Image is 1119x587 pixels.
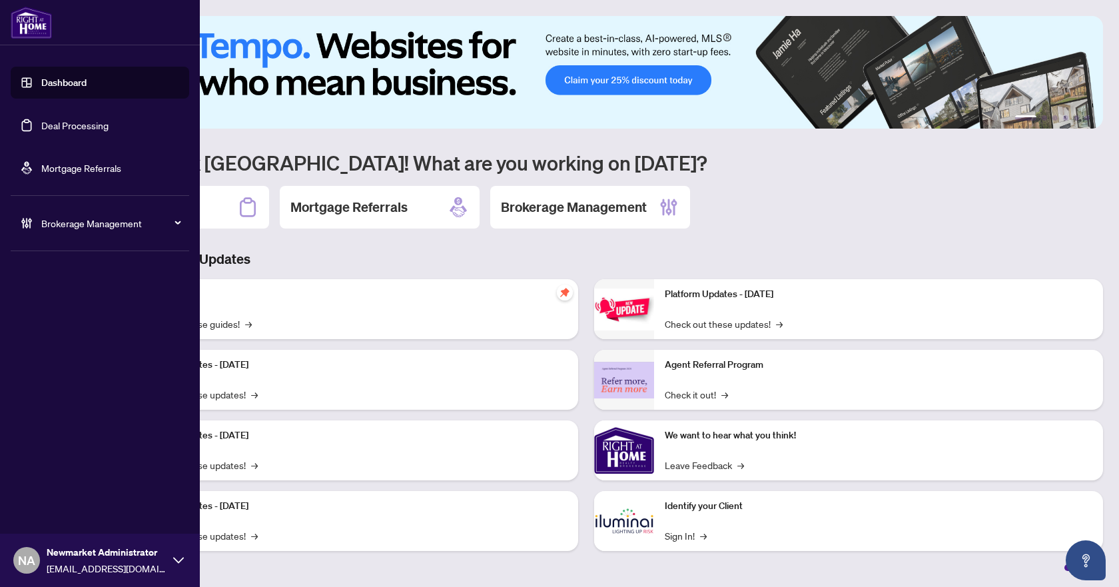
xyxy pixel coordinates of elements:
[557,285,573,300] span: pushpin
[665,358,1092,372] p: Agent Referral Program
[140,499,567,514] p: Platform Updates - [DATE]
[140,287,567,302] p: Self-Help
[41,162,121,174] a: Mortgage Referrals
[1052,115,1058,121] button: 3
[1074,115,1079,121] button: 5
[140,358,567,372] p: Platform Updates - [DATE]
[47,545,167,560] span: Newmarket Administrator
[665,428,1092,443] p: We want to hear what you think!
[69,150,1103,175] h1: Welcome back [GEOGRAPHIC_DATA]! What are you working on [DATE]?
[69,250,1103,269] h3: Brokerage & Industry Updates
[251,528,258,543] span: →
[594,289,654,330] img: Platform Updates - June 23, 2025
[1063,115,1068,121] button: 4
[18,551,35,570] span: NA
[290,198,408,217] h2: Mortgage Referrals
[700,528,707,543] span: →
[251,387,258,402] span: →
[665,528,707,543] a: Sign In!→
[69,16,1103,129] img: Slide 0
[776,316,783,331] span: →
[41,216,180,231] span: Brokerage Management
[251,458,258,472] span: →
[245,316,252,331] span: →
[1084,115,1090,121] button: 6
[41,119,109,131] a: Deal Processing
[665,387,728,402] a: Check it out!→
[47,561,167,576] span: [EMAIL_ADDRESS][DOMAIN_NAME]
[140,428,567,443] p: Platform Updates - [DATE]
[594,362,654,398] img: Agent Referral Program
[721,387,728,402] span: →
[501,198,647,217] h2: Brokerage Management
[665,287,1092,302] p: Platform Updates - [DATE]
[594,491,654,551] img: Identify your Client
[1042,115,1047,121] button: 2
[41,77,87,89] a: Dashboard
[1066,540,1106,580] button: Open asap
[665,499,1092,514] p: Identify your Client
[11,7,52,39] img: logo
[1015,115,1036,121] button: 1
[665,316,783,331] a: Check out these updates!→
[665,458,744,472] a: Leave Feedback→
[737,458,744,472] span: →
[594,420,654,480] img: We want to hear what you think!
